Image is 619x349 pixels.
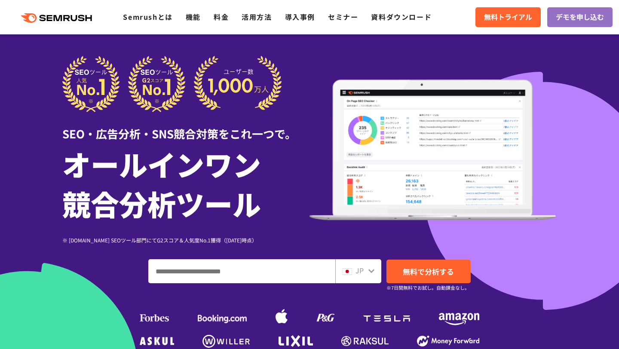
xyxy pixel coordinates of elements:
div: ※ [DOMAIN_NAME] SEOツール部門にてG2スコア＆人気度No.1獲得（[DATE]時点） [62,236,309,244]
a: 機能 [186,12,201,22]
h1: オールインワン 競合分析ツール [62,144,309,223]
a: Semrushとは [123,12,172,22]
span: 無料で分析する [403,266,454,277]
a: 無料トライアル [475,7,541,27]
small: ※7日間無料でお試し。自動課金なし。 [386,284,469,292]
a: 料金 [214,12,229,22]
input: ドメイン、キーワードまたはURLを入力してください [149,260,335,283]
span: 無料トライアル [484,12,532,23]
a: 無料で分析する [386,260,471,283]
div: SEO・広告分析・SNS競合対策をこれ一つで。 [62,112,309,142]
span: デモを申し込む [556,12,604,23]
a: 導入事例 [285,12,315,22]
a: セミナー [328,12,358,22]
span: JP [355,265,364,276]
a: 活用方法 [242,12,272,22]
a: デモを申し込む [547,7,613,27]
a: 資料ダウンロード [371,12,432,22]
